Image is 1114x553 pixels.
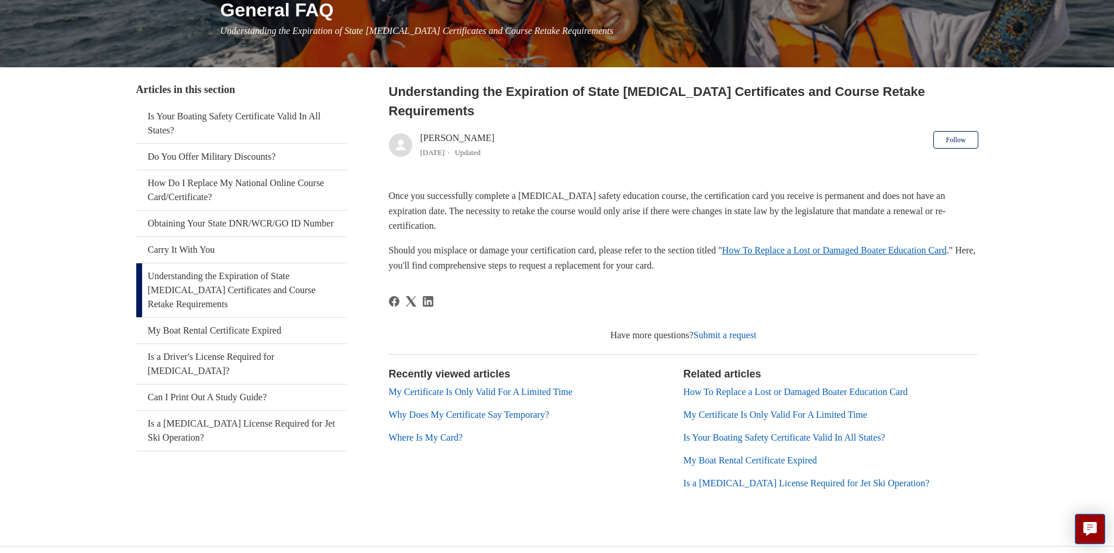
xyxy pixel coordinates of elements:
[722,245,947,255] a: How To Replace a Lost or Damaged Boater Education Card
[684,455,817,465] a: My Boat Rental Certificate Expired
[389,243,978,273] p: Should you misplace or damage your certification card, please refer to the section titled " ." He...
[389,432,463,442] a: Where Is My Card?
[423,296,433,307] svg: Share this page on LinkedIn
[684,478,930,488] a: Is a [MEDICAL_DATA] License Required for Jet Ski Operation?
[389,188,978,233] p: Once you successfully complete a [MEDICAL_DATA] safety education course, the certification card y...
[684,366,978,382] h2: Related articles
[423,296,433,307] a: LinkedIn
[389,328,978,342] div: Have more questions?
[420,148,445,157] time: 03/21/2024, 11:29
[933,131,978,149] button: Follow Article
[406,296,416,307] a: X Corp
[136,170,347,210] a: How Do I Replace My National Online Course Card/Certificate?
[389,410,550,420] a: Why Does My Certificate Say Temporary?
[389,387,572,397] a: My Certificate Is Only Valid For A Limited Time
[136,263,347,317] a: Understanding the Expiration of State [MEDICAL_DATA] Certificates and Course Retake Requirements
[136,411,347,451] a: Is a [MEDICAL_DATA] License Required for Jet Ski Operation?
[136,211,347,236] a: Obtaining Your State DNR/WCR/GO ID Number
[684,410,867,420] a: My Certificate Is Only Valid For A Limited Time
[406,296,416,307] svg: Share this page on X Corp
[694,330,757,340] a: Submit a request
[389,82,978,121] h2: Understanding the Expiration of State Boating Certificates and Course Retake Requirements
[389,296,399,307] svg: Share this page on Facebook
[136,344,347,384] a: Is a Driver's License Required for [MEDICAL_DATA]?
[684,387,908,397] a: How To Replace a Lost or Damaged Boater Education Card
[455,148,481,157] li: Updated
[136,144,347,170] a: Do You Offer Military Discounts?
[389,296,399,307] a: Facebook
[136,318,347,344] a: My Boat Rental Certificate Expired
[420,131,495,159] div: [PERSON_NAME]
[220,26,613,36] span: Understanding the Expiration of State [MEDICAL_DATA] Certificates and Course Retake Requirements
[136,84,235,95] span: Articles in this section
[684,432,885,442] a: Is Your Boating Safety Certificate Valid In All States?
[389,366,672,382] h2: Recently viewed articles
[1075,514,1105,544] button: Live chat
[136,384,347,410] a: Can I Print Out A Study Guide?
[136,237,347,263] a: Carry It With You
[136,104,347,143] a: Is Your Boating Safety Certificate Valid In All States?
